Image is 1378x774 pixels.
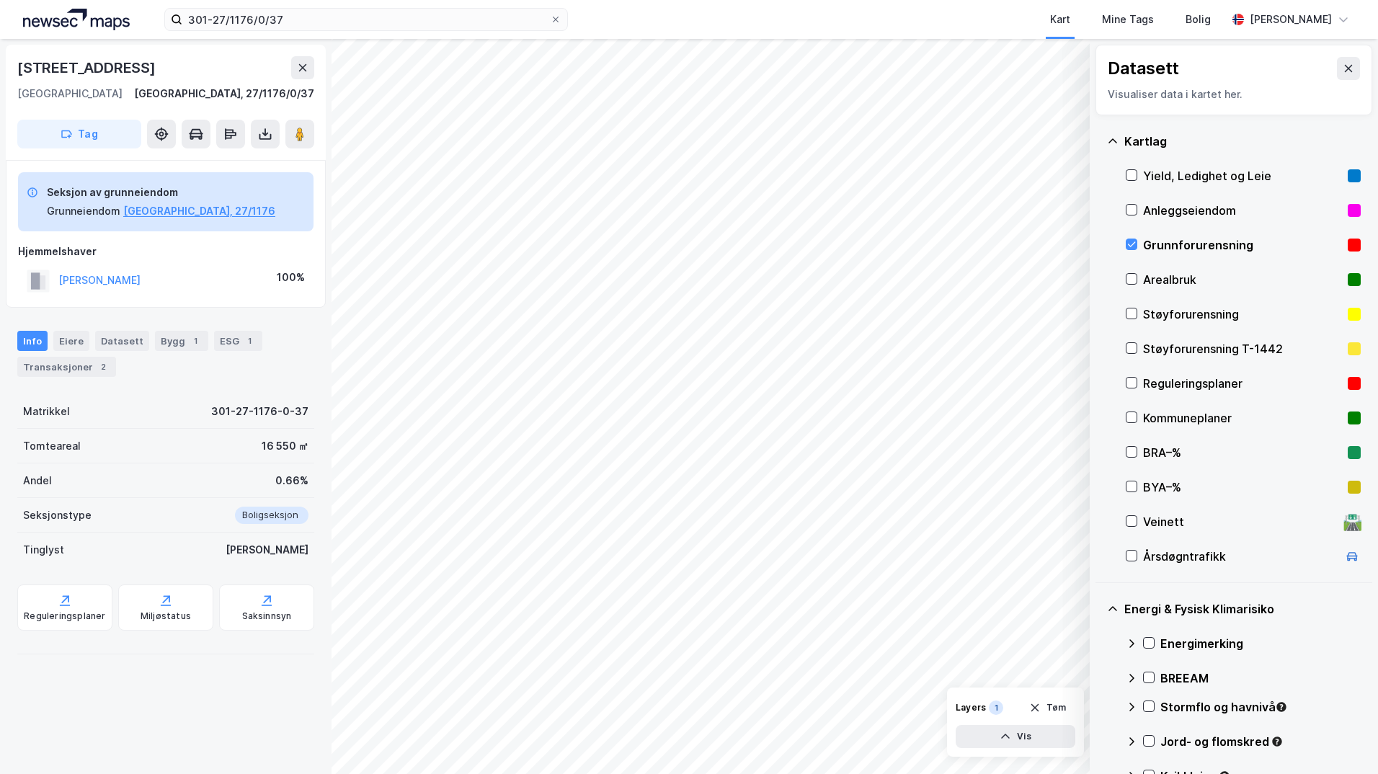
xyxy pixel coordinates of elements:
div: [GEOGRAPHIC_DATA] [17,85,123,102]
div: [STREET_ADDRESS] [17,56,159,79]
div: 1 [188,334,203,348]
div: Jord- og flomskred [1160,733,1361,750]
button: Tag [17,120,141,148]
div: Mine Tags [1102,11,1154,28]
div: 100% [277,269,305,286]
div: 1 [242,334,257,348]
img: logo.a4113a55bc3d86da70a041830d287a7e.svg [23,9,130,30]
div: 🛣️ [1343,512,1362,531]
div: Kart [1050,11,1070,28]
div: Tooltip anchor [1271,735,1284,748]
div: Hjemmelshaver [18,243,314,260]
div: Energi & Fysisk Klimarisiko [1124,600,1361,618]
div: Årsdøgntrafikk [1143,548,1338,565]
div: Kartlag [1124,133,1361,150]
div: BYA–% [1143,479,1342,496]
div: [PERSON_NAME] [1250,11,1332,28]
div: Energimerking [1160,635,1361,652]
div: Støyforurensning T-1442 [1143,340,1342,357]
div: Transaksjoner [17,357,116,377]
div: [GEOGRAPHIC_DATA], 27/1176/0/37 [134,85,314,102]
div: Stormflo og havnivå [1160,698,1361,716]
div: Arealbruk [1143,271,1342,288]
div: Eiere [53,331,89,351]
div: Bygg [155,331,208,351]
div: BRA–% [1143,444,1342,461]
div: Miljøstatus [141,610,191,622]
div: Anleggseiendom [1143,202,1342,219]
div: Matrikkel [23,403,70,420]
div: Layers [956,702,986,713]
iframe: Chat Widget [1306,705,1378,774]
div: Tinglyst [23,541,64,559]
div: [PERSON_NAME] [226,541,308,559]
div: Veinett [1143,513,1338,530]
div: Tooltip anchor [1275,700,1288,713]
input: Søk på adresse, matrikkel, gårdeiere, leietakere eller personer [182,9,550,30]
div: Visualiser data i kartet her. [1108,86,1360,103]
button: Vis [956,725,1075,748]
div: Andel [23,472,52,489]
div: Seksjonstype [23,507,92,524]
div: Bolig [1186,11,1211,28]
button: [GEOGRAPHIC_DATA], 27/1176 [123,203,275,220]
div: Seksjon av grunneiendom [47,184,275,201]
div: Datasett [1108,57,1179,80]
div: BREEAM [1160,670,1361,687]
div: Kommuneplaner [1143,409,1342,427]
div: 16 550 ㎡ [262,437,308,455]
div: Saksinnsyn [242,610,292,622]
div: Yield, Ledighet og Leie [1143,167,1342,184]
div: 1 [989,700,1003,715]
div: Info [17,331,48,351]
div: Tomteareal [23,437,81,455]
button: Tøm [1020,696,1075,719]
div: Grunneiendom [47,203,120,220]
div: Reguleringsplaner [1143,375,1342,392]
div: 2 [96,360,110,374]
div: Støyforurensning [1143,306,1342,323]
div: 301-27-1176-0-37 [211,403,308,420]
div: ESG [214,331,262,351]
div: Reguleringsplaner [24,610,105,622]
div: Datasett [95,331,149,351]
div: 0.66% [275,472,308,489]
div: Grunnforurensning [1143,236,1342,254]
